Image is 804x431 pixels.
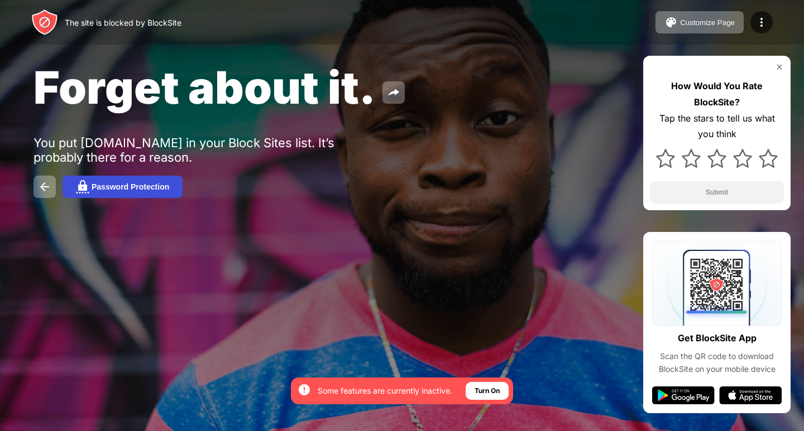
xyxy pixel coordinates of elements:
[650,110,784,143] div: Tap the stars to tell us what you think
[759,149,778,168] img: star.svg
[650,78,784,110] div: How Would You Rate BlockSite?
[63,176,183,198] button: Password Protection
[733,149,752,168] img: star.svg
[664,16,678,29] img: pallet.svg
[65,18,181,27] div: The site is blocked by BlockSite
[652,241,782,326] img: qrcode.svg
[298,383,311,396] img: error-circle-white.svg
[76,180,89,193] img: password.svg
[652,386,715,404] img: google-play.svg
[678,330,757,346] div: Get BlockSite App
[33,135,379,164] div: You put [DOMAIN_NAME] in your Block Sites list. It’s probably there for a reason.
[680,18,735,27] div: Customize Page
[650,181,784,204] button: Submit
[775,62,784,71] img: rate-us-close.svg
[656,149,675,168] img: star.svg
[387,86,400,99] img: share.svg
[318,385,452,396] div: Some features are currently inactive.
[719,386,782,404] img: app-store.svg
[652,350,782,375] div: Scan the QR code to download BlockSite on your mobile device
[33,60,376,114] span: Forget about it.
[92,182,169,191] div: Password Protection
[475,385,500,396] div: Turn On
[655,11,744,33] button: Customize Page
[38,180,51,193] img: back.svg
[31,9,58,36] img: header-logo.svg
[682,149,701,168] img: star.svg
[755,16,768,29] img: menu-icon.svg
[707,149,726,168] img: star.svg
